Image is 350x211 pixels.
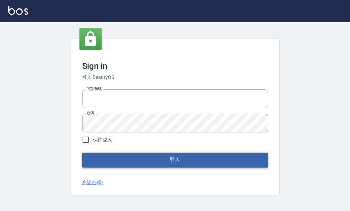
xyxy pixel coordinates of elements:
button: 登入 [82,153,268,167]
h3: Sign in [82,61,268,71]
img: Logo [8,6,28,15]
label: 電話號碼 [87,86,102,91]
label: 密碼 [87,111,94,116]
span: 保持登入 [93,136,112,144]
h6: 登入 BeautyOS [82,74,268,81]
a: 忘記密碼? [82,179,104,186]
